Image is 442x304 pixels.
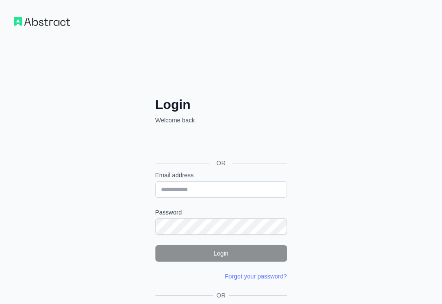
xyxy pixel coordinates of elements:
p: Welcome back [155,116,287,125]
h2: Login [155,97,287,112]
label: Password [155,208,287,217]
a: Forgot your password? [225,273,287,280]
iframe: Przycisk Zaloguj się przez Google [151,134,290,153]
label: Email address [155,171,287,179]
img: Workflow [14,17,70,26]
span: OR [213,291,229,300]
button: Login [155,245,287,262]
span: OR [210,159,232,167]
